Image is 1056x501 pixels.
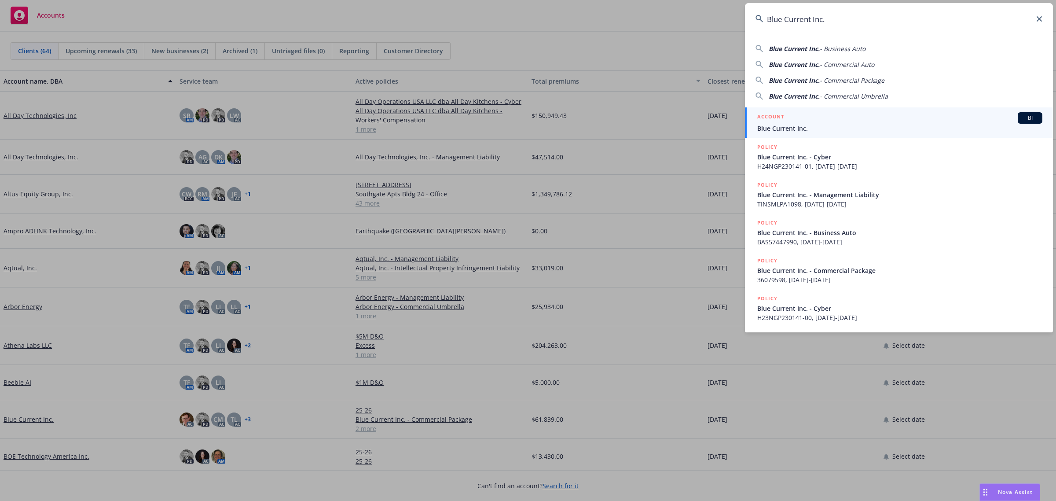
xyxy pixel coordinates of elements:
[820,76,884,85] span: - Commercial Package
[820,60,874,69] span: - Commercial Auto
[745,289,1053,327] a: POLICYBlue Current Inc. - CyberH23NGP230141-00, [DATE]-[DATE]
[980,484,991,501] div: Drag to move
[979,483,1040,501] button: Nova Assist
[757,152,1042,162] span: Blue Current Inc. - Cyber
[757,143,777,151] h5: POLICY
[769,76,820,85] span: Blue Current Inc.
[745,138,1053,176] a: POLICYBlue Current Inc. - CyberH24NGP230141-01, [DATE]-[DATE]
[757,162,1042,171] span: H24NGP230141-01, [DATE]-[DATE]
[757,181,777,189] h5: POLICY
[757,275,1042,284] span: 36079598, [DATE]-[DATE]
[757,190,1042,199] span: Blue Current Inc. - Management Liability
[757,304,1042,313] span: Blue Current Inc. - Cyber
[769,44,820,53] span: Blue Current Inc.
[745,107,1053,138] a: ACCOUNTBIBlue Current Inc.
[757,112,784,123] h5: ACCOUNT
[745,3,1053,35] input: Search...
[745,214,1053,251] a: POLICYBlue Current Inc. - Business AutoBAS57447990, [DATE]-[DATE]
[769,92,820,100] span: Blue Current Inc.
[757,199,1042,209] span: TINSMLPA1098, [DATE]-[DATE]
[745,251,1053,289] a: POLICYBlue Current Inc. - Commercial Package36079598, [DATE]-[DATE]
[757,124,1042,133] span: Blue Current Inc.
[757,294,777,303] h5: POLICY
[998,488,1033,496] span: Nova Assist
[757,228,1042,237] span: Blue Current Inc. - Business Auto
[745,176,1053,214] a: POLICYBlue Current Inc. - Management LiabilityTINSMLPA1098, [DATE]-[DATE]
[820,44,865,53] span: - Business Auto
[757,313,1042,322] span: H23NGP230141-00, [DATE]-[DATE]
[820,92,888,100] span: - Commercial Umbrella
[757,266,1042,275] span: Blue Current Inc. - Commercial Package
[769,60,820,69] span: Blue Current Inc.
[757,218,777,227] h5: POLICY
[1021,114,1039,122] span: BI
[757,237,1042,247] span: BAS57447990, [DATE]-[DATE]
[757,256,777,265] h5: POLICY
